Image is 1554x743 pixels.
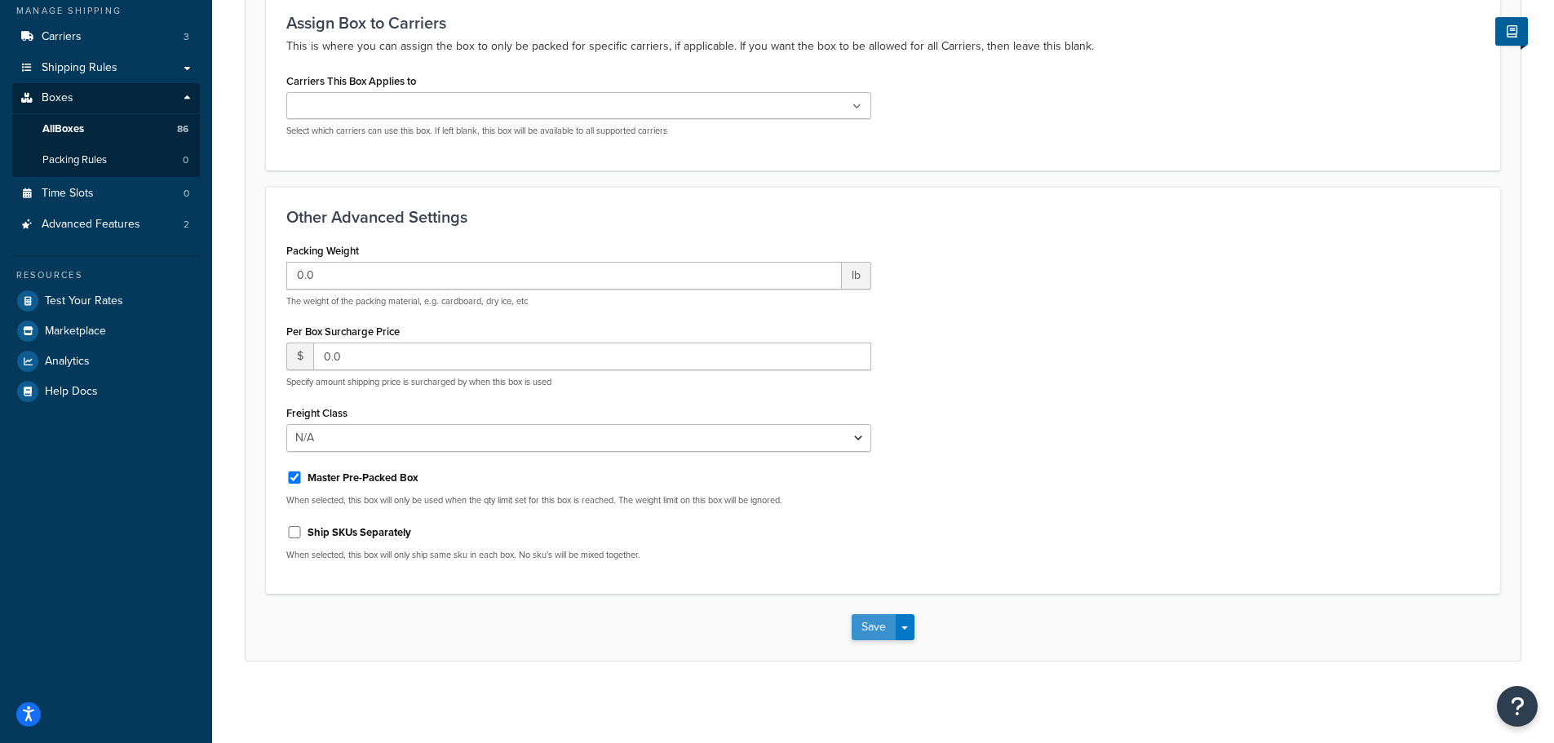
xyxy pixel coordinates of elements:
[42,61,117,75] span: Shipping Rules
[42,30,82,44] span: Carriers
[45,294,123,308] span: Test Your Rates
[42,153,107,167] span: Packing Rules
[308,525,411,540] label: Ship SKUs Separately
[286,37,1480,56] p: This is where you can assign the box to only be packed for specific carriers, if applicable. If y...
[12,179,200,209] a: Time Slots0
[308,471,418,485] label: Master Pre-Packed Box
[286,75,416,87] label: Carriers This Box Applies to
[183,153,188,167] span: 0
[12,114,200,144] a: AllBoxes86
[42,122,84,136] span: All Boxes
[42,91,73,105] span: Boxes
[42,218,140,232] span: Advanced Features
[286,295,871,307] p: The weight of the packing material, e.g. cardboard, dry ice, etc
[286,343,313,370] span: $
[12,22,200,52] a: Carriers3
[1497,686,1538,727] button: Open Resource Center
[45,355,90,369] span: Analytics
[42,187,94,201] span: Time Slots
[842,262,871,290] span: lb
[12,145,200,175] li: Packing Rules
[852,614,896,640] button: Save
[184,30,189,44] span: 3
[12,53,200,83] a: Shipping Rules
[286,407,348,419] label: Freight Class
[12,210,200,240] li: Advanced Features
[286,376,871,388] p: Specify amount shipping price is surcharged by when this box is used
[12,4,200,18] div: Manage Shipping
[12,286,200,316] a: Test Your Rates
[177,122,188,136] span: 86
[12,145,200,175] a: Packing Rules0
[286,125,871,137] p: Select which carriers can use this box. If left blank, this box will be available to all supporte...
[12,377,200,406] a: Help Docs
[45,325,106,338] span: Marketplace
[12,22,200,52] li: Carriers
[1495,17,1528,46] button: Show Help Docs
[12,83,200,176] li: Boxes
[45,385,98,399] span: Help Docs
[12,210,200,240] a: Advanced Features2
[184,218,189,232] span: 2
[286,494,871,506] p: When selected, this box will only be used when the qty limit set for this box is reached. The wei...
[12,268,200,282] div: Resources
[286,14,1480,32] h3: Assign Box to Carriers
[12,347,200,376] a: Analytics
[184,187,189,201] span: 0
[286,325,400,338] label: Per Box Surcharge Price
[12,83,200,113] a: Boxes
[286,208,1480,226] h3: Other Advanced Settings
[286,245,359,257] label: Packing Weight
[12,316,200,346] a: Marketplace
[12,179,200,209] li: Time Slots
[286,549,871,561] p: When selected, this box will only ship same sku in each box. No sku's will be mixed together.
